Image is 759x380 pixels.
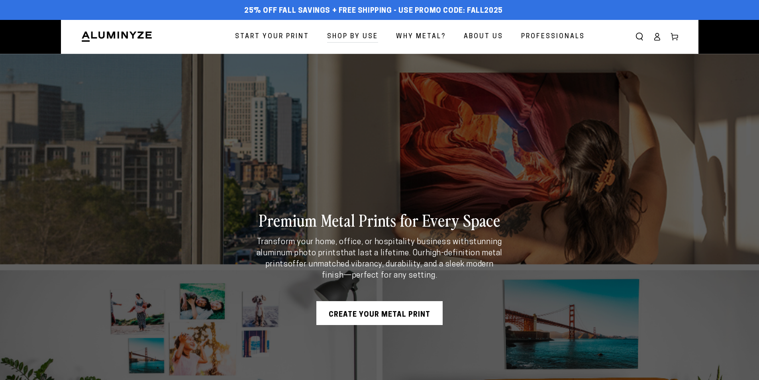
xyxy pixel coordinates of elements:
span: Why Metal? [396,31,446,43]
a: Shop By Use [321,26,384,47]
strong: high-definition metal prints [265,249,502,268]
h2: Premium Metal Prints for Every Space [254,210,505,230]
span: Shop By Use [327,31,378,43]
img: Aluminyze [81,31,153,43]
a: Start Your Print [229,26,315,47]
span: Start Your Print [235,31,309,43]
span: Professionals [521,31,585,43]
p: Transform your home, office, or hospitality business with that last a lifetime. Our offer unmatch... [254,237,505,281]
span: 25% off FALL Savings + Free Shipping - Use Promo Code: FALL2025 [244,7,503,16]
a: CREATE YOUR METAL PRINT [316,301,443,325]
summary: Search our site [631,28,648,45]
a: Professionals [515,26,591,47]
span: About Us [464,31,503,43]
strong: stunning aluminum photo prints [257,238,502,257]
a: About Us [458,26,509,47]
a: Why Metal? [390,26,452,47]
